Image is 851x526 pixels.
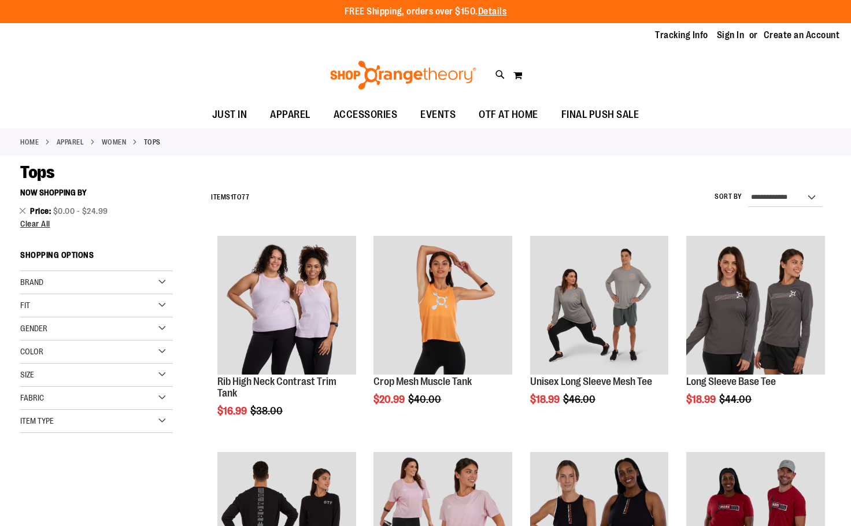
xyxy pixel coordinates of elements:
[563,394,597,405] span: $46.00
[53,206,108,216] span: $0.00 - $24.99
[655,29,708,42] a: Tracking Info
[217,405,249,417] span: $16.99
[20,245,173,271] strong: Shopping Options
[20,370,34,379] span: Size
[530,376,652,387] a: Unisex Long Sleeve Mesh Tee
[217,236,356,375] img: Rib Tank w/ Contrast Binding primary image
[680,230,831,434] div: product
[561,102,639,128] span: FINAL PUSH SALE
[686,236,825,376] a: Product image for Long Sleeve Base Tee
[322,102,409,128] a: ACCESSORIES
[231,193,234,201] span: 1
[20,219,50,228] span: Clear All
[686,376,776,387] a: Long Sleeve Base Tee
[686,394,717,405] span: $18.99
[345,5,507,18] p: FREE Shipping, orders over $150.
[258,102,322,128] a: APPAREL
[524,230,675,434] div: product
[20,347,43,356] span: Color
[467,102,550,128] a: OTF AT HOME
[20,277,43,287] span: Brand
[550,102,651,128] a: FINAL PUSH SALE
[20,137,39,147] a: Home
[270,102,310,128] span: APPAREL
[530,394,561,405] span: $18.99
[530,236,669,376] a: Unisex Long Sleeve Mesh Tee primary image
[242,193,249,201] span: 77
[102,137,127,147] a: WOMEN
[250,405,284,417] span: $38.00
[20,324,47,333] span: Gender
[479,102,538,128] span: OTF AT HOME
[211,188,249,206] h2: Items to
[20,393,44,402] span: Fabric
[530,236,669,375] img: Unisex Long Sleeve Mesh Tee primary image
[373,236,512,375] img: Crop Mesh Muscle Tank primary image
[420,102,456,128] span: EVENTS
[373,376,472,387] a: Crop Mesh Muscle Tank
[719,394,753,405] span: $44.00
[212,102,247,128] span: JUST IN
[409,102,467,128] a: EVENTS
[373,236,512,376] a: Crop Mesh Muscle Tank primary image
[764,29,840,42] a: Create an Account
[715,192,742,202] label: Sort By
[20,220,173,228] a: Clear All
[20,416,54,425] span: Item Type
[20,301,30,310] span: Fit
[57,137,84,147] a: APPAREL
[217,236,356,376] a: Rib Tank w/ Contrast Binding primary image
[20,183,92,202] button: Now Shopping by
[20,162,54,182] span: Tops
[334,102,398,128] span: ACCESSORIES
[686,236,825,375] img: Product image for Long Sleeve Base Tee
[717,29,745,42] a: Sign In
[217,376,336,399] a: Rib High Neck Contrast Trim Tank
[212,230,362,446] div: product
[373,394,406,405] span: $20.99
[478,6,507,17] a: Details
[144,137,161,147] strong: Tops
[328,61,478,90] img: Shop Orangetheory
[201,102,259,128] a: JUST IN
[368,230,518,434] div: product
[30,206,53,216] span: Price
[408,394,443,405] span: $40.00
